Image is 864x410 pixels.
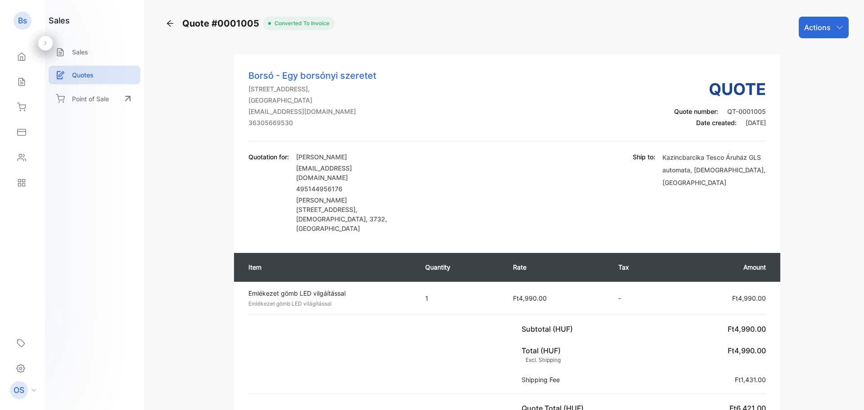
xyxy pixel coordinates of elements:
[13,384,24,396] p: OS
[72,94,109,104] p: Point of Sale
[522,324,576,334] p: Subtotal (HUF)
[674,118,766,127] p: Date created:
[513,262,600,272] p: Rate
[248,262,407,272] p: Item
[732,294,766,302] span: Ft4,990.00
[728,346,766,355] span: Ft4,990.00
[799,17,849,38] button: Actions
[49,89,140,108] a: Point of Sale
[826,372,864,410] iframe: LiveChat chat widget
[804,22,831,33] p: Actions
[366,215,385,223] span: , 3732
[296,163,400,182] p: [EMAIL_ADDRESS][DOMAIN_NAME]
[248,95,376,105] p: [GEOGRAPHIC_DATA]
[248,300,416,308] p: Emlékezet gömb LED világítással
[618,293,659,303] p: -
[735,376,766,383] span: Ft1,431.00
[513,294,547,302] span: Ft4,990.00
[182,17,263,30] span: Quote #0001005
[618,262,659,272] p: Tax
[72,70,94,80] p: Quotes
[728,324,766,333] span: Ft4,990.00
[674,77,766,101] h3: Quote
[49,66,140,84] a: Quotes
[248,152,289,162] p: Quotation for:
[49,14,70,27] h1: sales
[522,375,563,384] p: Shipping Fee
[296,152,400,162] p: [PERSON_NAME]
[633,152,655,233] p: Ship to:
[662,153,761,174] span: Kazincbarcika Tesco Áruház GLS automata
[296,184,400,194] p: 495144956176
[522,356,561,364] p: Excl. Shipping
[746,119,766,126] span: [DATE]
[727,108,766,115] span: QT-0001005
[677,262,766,272] p: Amount
[248,69,376,82] p: Borsó - Egy borsónyi szeretet
[690,166,764,174] span: , [DEMOGRAPHIC_DATA]
[425,293,495,303] p: 1
[271,19,329,27] span: Converted To Invoice
[425,262,495,272] p: Quantity
[522,345,564,364] p: Total (HUF)
[49,43,140,61] a: Sales
[248,107,376,116] p: [EMAIL_ADDRESS][DOMAIN_NAME]
[248,288,416,298] p: Emlékezet gömb LED vilgáítással
[296,196,355,213] span: [PERSON_NAME][STREET_ADDRESS]
[674,107,766,116] p: Quote number:
[72,47,88,57] p: Sales
[248,84,376,94] p: [STREET_ADDRESS],
[248,118,376,127] p: 36305669530
[18,15,27,27] p: Bs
